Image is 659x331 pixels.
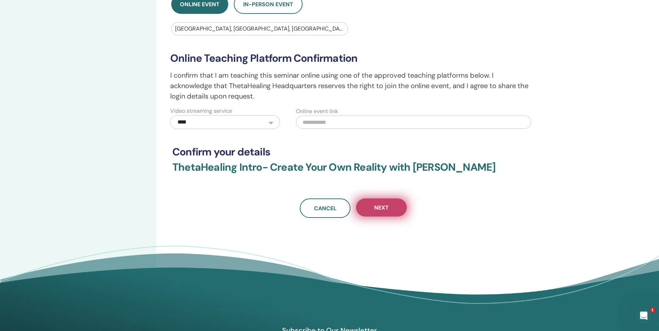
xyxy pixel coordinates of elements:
label: Video streaming service [170,107,232,115]
h3: ThetaHealing Intro- Create Your Own Reality with [PERSON_NAME] [172,161,535,182]
h3: Confirm your details [172,146,535,158]
button: Next [356,198,407,217]
label: Online event link [296,107,338,116]
a: Cancel [300,198,351,218]
p: I confirm that I am teaching this seminar online using one of the approved teaching platforms bel... [170,70,537,101]
iframe: Intercom live chat [635,307,652,324]
span: 1 [650,307,655,313]
h3: Online Teaching Platform Confirmation [170,52,537,65]
span: Cancel [314,205,337,212]
span: Next [374,204,389,211]
span: In-Person Event [243,1,293,8]
span: Online Event [180,1,220,8]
